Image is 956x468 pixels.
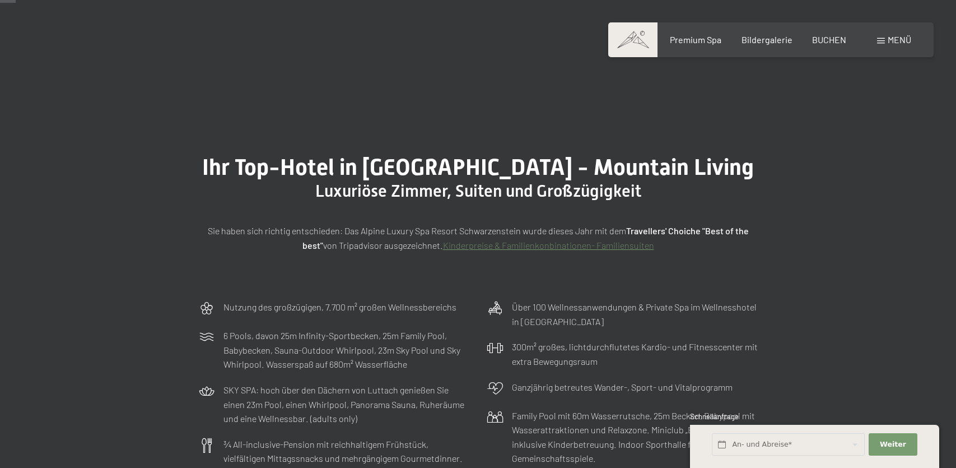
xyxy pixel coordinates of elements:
p: Nutzung des großzügigen, 7.700 m² großen Wellnessbereichs [223,300,456,314]
a: Bildergalerie [742,34,792,45]
span: Schnellanfrage [690,412,739,421]
a: BUCHEN [812,34,846,45]
a: Kinderpreise & Familienkonbinationen- Familiensuiten [443,240,654,251]
span: Menü [888,34,911,45]
span: Luxuriöse Zimmer, Suiten und Großzügigkeit [315,181,641,201]
p: 300m² großes, lichtdurchflutetes Kardio- und Fitnesscenter mit extra Bewegungsraum [512,340,758,368]
a: Premium Spa [670,34,721,45]
button: Weiter [869,433,917,456]
span: Ihr Top-Hotel in [GEOGRAPHIC_DATA] - Mountain Living [202,154,754,180]
p: Ganzjährig betreutes Wander-, Sport- und Vitalprogramm [512,380,733,395]
p: Über 100 Wellnessanwendungen & Private Spa im Wellnesshotel in [GEOGRAPHIC_DATA] [512,300,758,328]
strong: Travellers' Choiche "Best of the best" [302,225,749,251]
p: 6 Pools, davon 25m Infinity-Sportbecken, 25m Family Pool, Babybecken, Sauna-Outdoor Whirlpool, 23... [223,328,470,372]
p: Sie haben sich richtig entschieden: Das Alpine Luxury Spa Resort Schwarzenstein wurde dieses Jahr... [198,224,758,252]
span: Weiter [880,439,906,450]
p: SKY SPA: hoch über den Dächern von Luttach genießen Sie einen 23m Pool, einen Whirlpool, Panorama... [223,383,470,426]
p: Family Pool mit 60m Wasserrutsche, 25m Becken, Babypool mit Wasserattraktionen und Relaxzone. Min... [512,409,758,466]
